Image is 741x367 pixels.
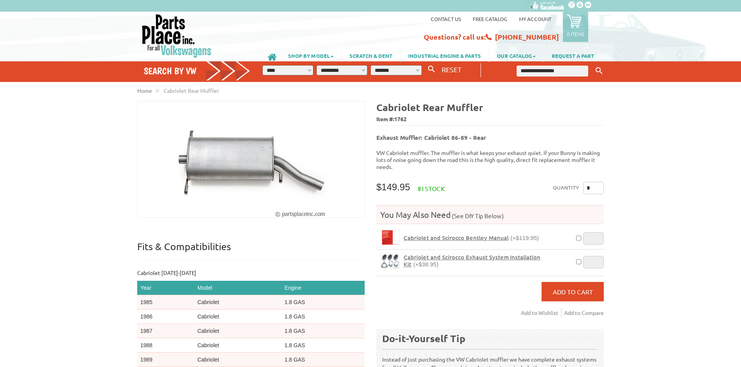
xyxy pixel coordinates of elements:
[404,234,539,242] a: Cabriolet and Scirocco Bentley Manual(+$119.95)
[404,253,540,268] span: Cabriolet and Scirocco Exhaust System Installation Kit
[519,16,551,22] a: My Account
[376,114,604,125] span: Item #:
[510,235,539,241] span: (+$119.95)
[177,101,326,217] img: Cabriolet Rear Muffler
[451,212,504,219] span: (See DIY Tip Below)
[489,49,544,62] a: OUR CATALOG
[281,353,365,367] td: 1.8 GAS
[442,65,461,73] span: RESET
[544,49,602,62] a: REQUEST A PART
[564,308,604,318] a: Add to Compare
[281,324,365,338] td: 1.8 GAS
[593,64,605,77] button: Keyword Search
[281,338,365,353] td: 1.8 GAS
[137,87,152,94] a: Home
[137,269,365,277] p: Cabriolet [DATE]-[DATE]
[280,49,341,62] a: SHOP BY MODEL
[376,101,483,113] b: Cabriolet Rear Muffler
[404,234,509,242] span: Cabriolet and Scirocco Bentley Manual
[137,353,194,367] td: 1989
[281,310,365,324] td: 1.8 GAS
[194,281,281,295] th: Model
[342,49,400,62] a: SCRATCH & DENT
[413,261,439,268] span: (+$38.95)
[137,310,194,324] td: 1986
[194,295,281,310] td: Cabriolet
[137,240,365,261] p: Fits & Compatibilities
[553,182,579,194] label: Quantity
[542,282,604,301] button: Add to Cart
[194,310,281,324] td: Cabriolet
[194,324,281,338] td: Cabriolet
[439,64,465,75] button: RESET
[376,149,604,170] p: VW Cabriolet muffler. The muffler is what keeps your exhaust quiet. If your Bunny is making lots ...
[281,281,365,295] th: Engine
[137,338,194,353] td: 1988
[553,288,593,296] span: Add to Cart
[425,64,438,75] button: Search By VW...
[137,324,194,338] td: 1987
[567,31,584,37] p: 0 items
[400,49,489,62] a: INDUSTRIAL ENGINE & PARTS
[563,12,588,42] a: 0 items
[376,182,410,192] span: $149.95
[376,209,604,220] h4: You May Also Need
[194,353,281,367] td: Cabriolet
[281,295,365,310] td: 1.8 GAS
[376,134,486,141] b: Exhaust Muffler: Cabriolet 86-89 - Rear
[141,14,212,58] img: Parts Place Inc!
[137,281,194,295] th: Year
[144,65,250,77] h4: Search by VW
[521,308,561,318] a: Add to Wishlist
[394,115,407,122] span: 1762
[381,254,399,268] img: Cabriolet and Scirocco Exhaust System Installation Kit
[194,338,281,353] td: Cabriolet
[431,16,461,22] a: Contact us
[404,254,571,268] a: Cabriolet and Scirocco Exhaust System Installation Kit(+$38.95)
[418,184,445,192] span: In stock
[137,295,194,310] td: 1985
[473,16,507,22] a: Free Catalog
[164,87,219,94] span: Cabriolet Rear Muffler
[381,230,399,245] img: Cabriolet and Scirocco Bentley Manual
[382,332,465,344] b: Do-it-Yourself Tip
